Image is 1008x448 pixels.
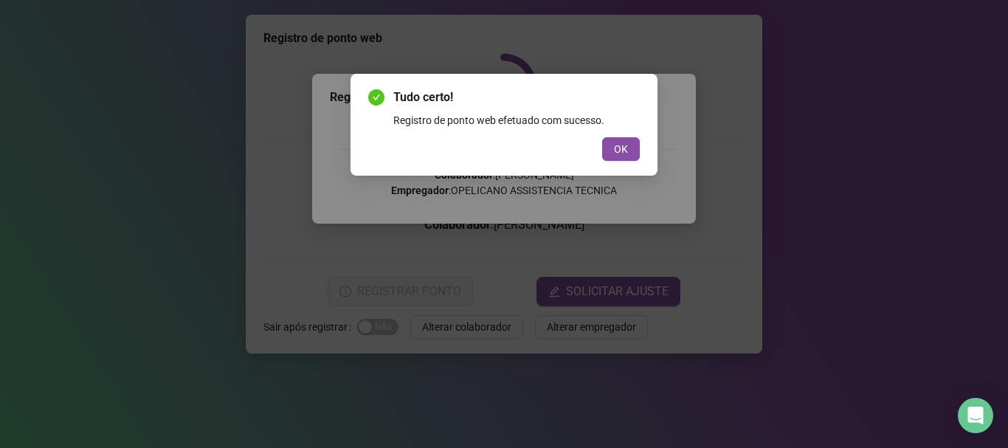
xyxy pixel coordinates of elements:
span: OK [614,141,628,157]
div: Open Intercom Messenger [958,398,993,433]
span: check-circle [368,89,384,106]
span: Tudo certo! [393,89,640,106]
div: Registro de ponto web efetuado com sucesso. [393,112,640,128]
button: OK [602,137,640,161]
